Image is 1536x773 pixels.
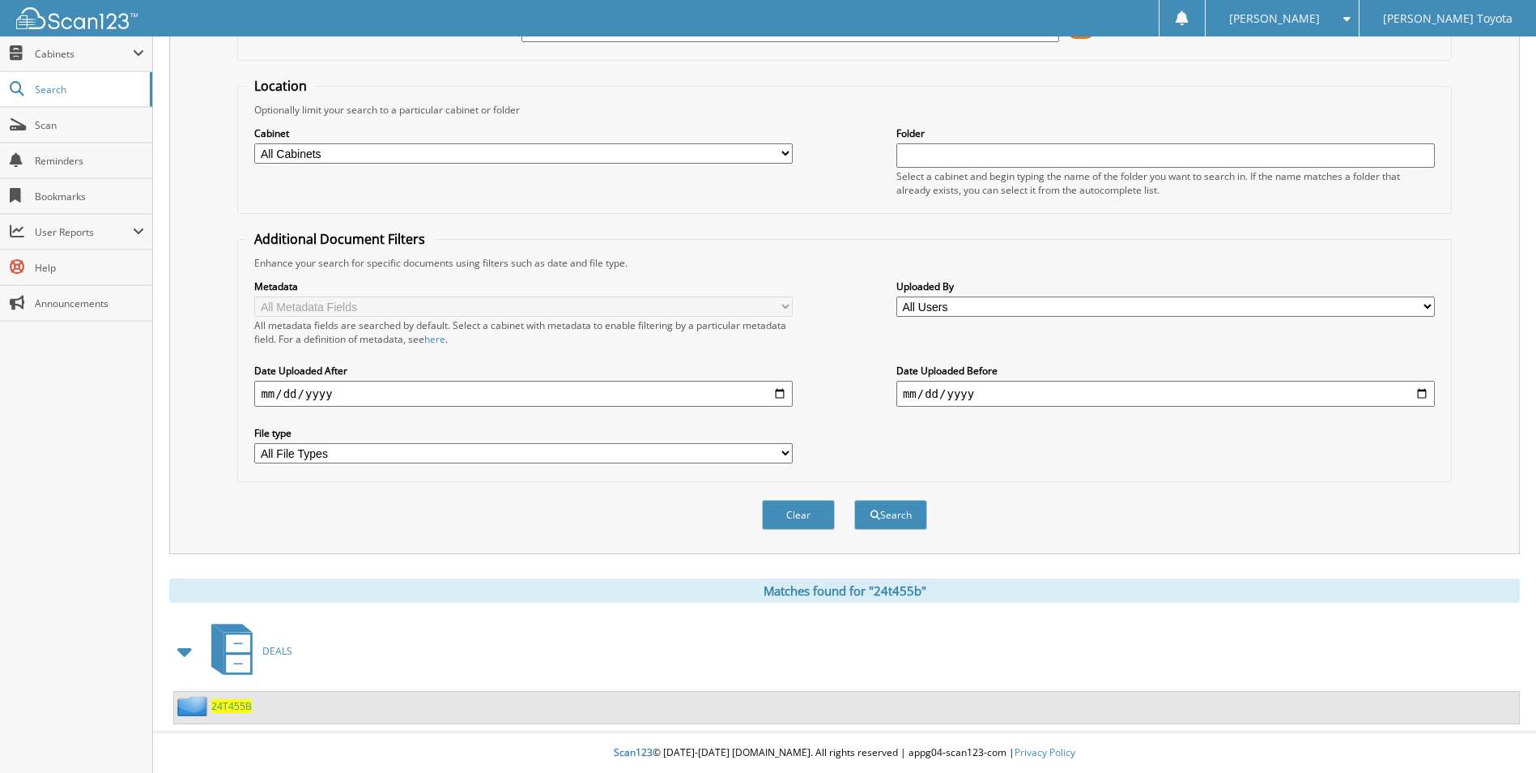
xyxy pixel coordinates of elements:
span: Announcements [35,297,144,310]
label: Date Uploaded After [254,364,793,378]
label: Folder [896,126,1435,140]
a: Privacy Policy [1015,745,1075,759]
div: All metadata fields are searched by default. Select a cabinet with metadata to enable filtering b... [254,318,793,346]
span: Scan123 [614,745,653,759]
span: [PERSON_NAME] Toyota [1383,14,1513,23]
span: DEALS [262,644,292,658]
div: © [DATE]-[DATE] [DOMAIN_NAME]. All rights reserved | appg04-scan123-com | [153,733,1536,773]
legend: Additional Document Filters [246,230,433,248]
label: Metadata [254,280,793,293]
label: Uploaded By [896,280,1435,293]
span: Search [35,83,142,96]
span: User Reports [35,225,133,239]
a: DEALS [202,619,292,683]
a: 24T455B [211,699,252,713]
button: Clear [762,500,835,530]
div: Select a cabinet and begin typing the name of the folder you want to search in. If the name match... [896,169,1435,197]
input: start [254,381,793,407]
img: scan123-logo-white.svg [16,7,138,29]
div: Optionally limit your search to a particular cabinet or folder [246,103,1442,117]
span: Reminders [35,154,144,168]
div: Matches found for "24t455b" [169,579,1520,603]
span: Cabinets [35,47,133,61]
span: Help [35,261,144,275]
button: Search [854,500,927,530]
img: folder2.png [177,696,211,716]
span: Bookmarks [35,190,144,203]
label: File type [254,426,793,440]
legend: Location [246,77,315,95]
label: Date Uploaded Before [896,364,1435,378]
div: Enhance your search for specific documents using filters such as date and file type. [246,256,1442,270]
label: Cabinet [254,126,793,140]
span: Scan [35,118,144,132]
iframe: Chat Widget [1455,695,1536,773]
a: here [424,332,445,346]
input: end [896,381,1435,407]
span: [PERSON_NAME] [1229,14,1320,23]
